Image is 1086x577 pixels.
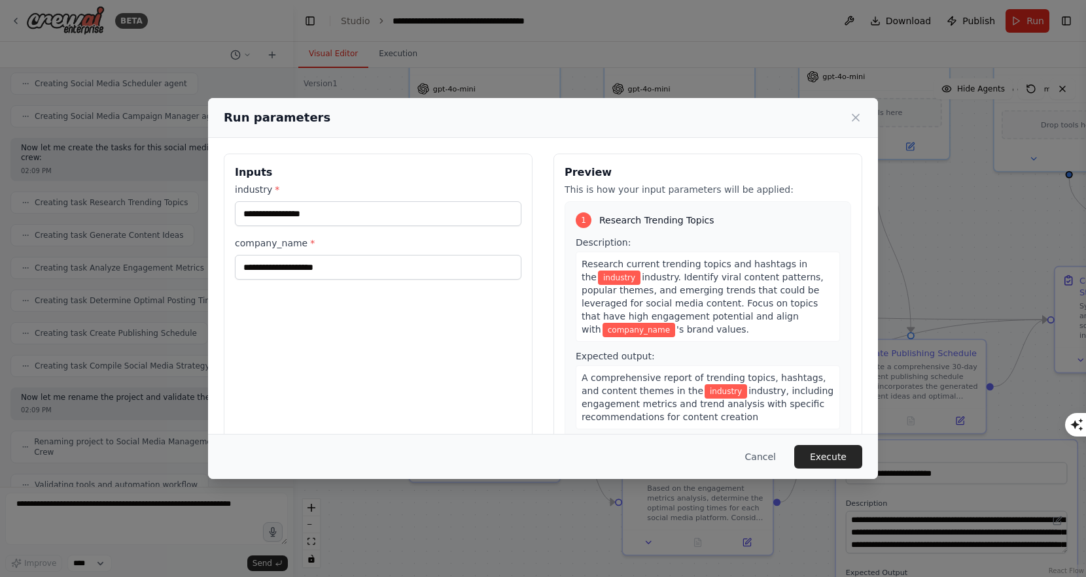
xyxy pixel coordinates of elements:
h3: Inputs [235,165,521,180]
h3: Preview [565,165,851,180]
div: 1 [576,212,591,228]
label: industry [235,183,521,196]
span: Variable: industry [598,271,640,285]
span: Variable: industry [705,384,747,399]
span: Research Trending Topics [599,214,714,227]
span: Research current trending topics and hashtags in the [582,259,807,282]
span: Description: [576,237,631,248]
p: This is how your input parameters will be applied: [565,183,851,196]
span: industry. Identify viral content patterns, popular themes, and emerging trends that could be leve... [582,272,824,335]
button: Execute [794,445,862,469]
span: Variable: company_name [603,323,675,337]
span: industry, including engagement metrics and trend analysis with specific recommendations for conte... [582,386,833,422]
label: company_name [235,237,521,250]
span: Expected output: [576,351,655,361]
button: Cancel [735,445,786,469]
span: 's brand values. [676,324,749,335]
span: A comprehensive report of trending topics, hashtags, and content themes in the [582,372,826,396]
h2: Run parameters [224,108,330,127]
